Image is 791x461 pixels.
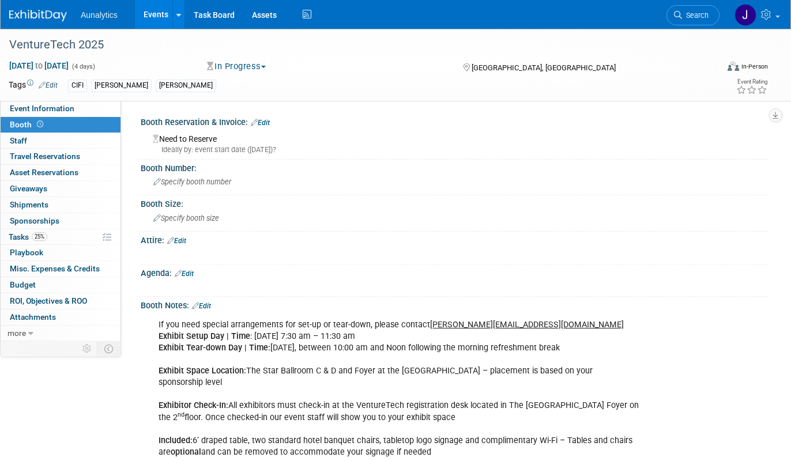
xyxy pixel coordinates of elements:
[175,270,194,278] a: Edit
[10,104,74,113] span: Event Information
[1,197,120,213] a: Shipments
[9,79,58,92] td: Tags
[9,232,47,241] span: Tasks
[10,264,100,273] span: Misc. Expenses & Credits
[1,293,120,309] a: ROI, Objectives & ROO
[91,80,152,92] div: [PERSON_NAME]
[33,61,44,70] span: to
[10,312,56,322] span: Attachments
[1,326,120,341] a: more
[153,214,219,222] span: Specify booth size
[156,80,216,92] div: [PERSON_NAME]
[141,195,768,210] div: Booth Size:
[39,81,58,89] a: Edit
[656,60,769,77] div: Event Format
[728,62,739,71] img: Format-Inperson.png
[10,184,47,193] span: Giveaways
[1,165,120,180] a: Asset Reservations
[203,61,270,73] button: In Progress
[141,297,768,312] div: Booth Notes:
[9,61,69,71] span: [DATE] [DATE]
[167,237,186,245] a: Edit
[666,5,720,25] a: Search
[10,248,43,257] span: Playbook
[81,10,118,20] span: Aunalytics
[10,120,46,129] span: Booth
[71,63,95,70] span: (4 days)
[10,216,59,225] span: Sponsorships
[7,328,26,338] span: more
[472,63,616,72] span: [GEOGRAPHIC_DATA], [GEOGRAPHIC_DATA]
[32,232,47,241] span: 25%
[1,229,120,245] a: Tasks25%
[153,145,759,155] div: Ideally by: event start date ([DATE])?
[9,10,67,21] img: ExhibitDay
[1,133,120,149] a: Staff
[10,136,27,145] span: Staff
[741,62,768,71] div: In-Person
[192,302,211,310] a: Edit
[1,245,120,260] a: Playbook
[97,341,121,356] td: Toggle Event Tabs
[1,149,120,164] a: Travel Reservations
[159,400,228,410] b: Exhibitor Check-In:
[159,366,246,376] b: Exhibit Space Location:
[149,130,759,155] div: Need to Reserve
[141,232,768,247] div: Attire:
[10,152,80,161] span: Travel Reservations
[153,177,231,186] span: Specify booth number
[141,114,768,129] div: Booth Reservation & Invoice:
[1,181,120,197] a: Giveaways
[1,309,120,325] a: Attachments
[159,343,270,353] b: Exhibit Tear-down Day | Time:
[1,277,120,293] a: Budget
[5,35,703,55] div: VentureTech 2025
[1,117,120,133] a: Booth
[734,4,756,26] img: Julie Grisanti-Cieslak
[159,436,193,445] b: Included:
[77,341,97,356] td: Personalize Event Tab Strip
[68,80,87,92] div: CIFI
[141,264,768,279] div: Agenda:
[10,280,36,289] span: Budget
[430,320,624,330] u: [PERSON_NAME][EMAIL_ADDRESS][DOMAIN_NAME]
[736,79,767,85] div: Event Rating
[1,101,120,116] a: Event Information
[251,119,270,127] a: Edit
[10,296,87,305] span: ROI, Objectives & ROO
[682,11,709,20] span: Search
[10,200,48,209] span: Shipments
[178,411,184,418] sup: nd
[35,120,46,129] span: Booth not reserved yet
[10,168,78,177] span: Asset Reservations
[159,331,250,341] b: Exhibit Setup Day | Time
[1,261,120,277] a: Misc. Expenses & Credits
[171,447,201,457] b: optional
[1,213,120,229] a: Sponsorships
[141,160,768,174] div: Booth Number:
